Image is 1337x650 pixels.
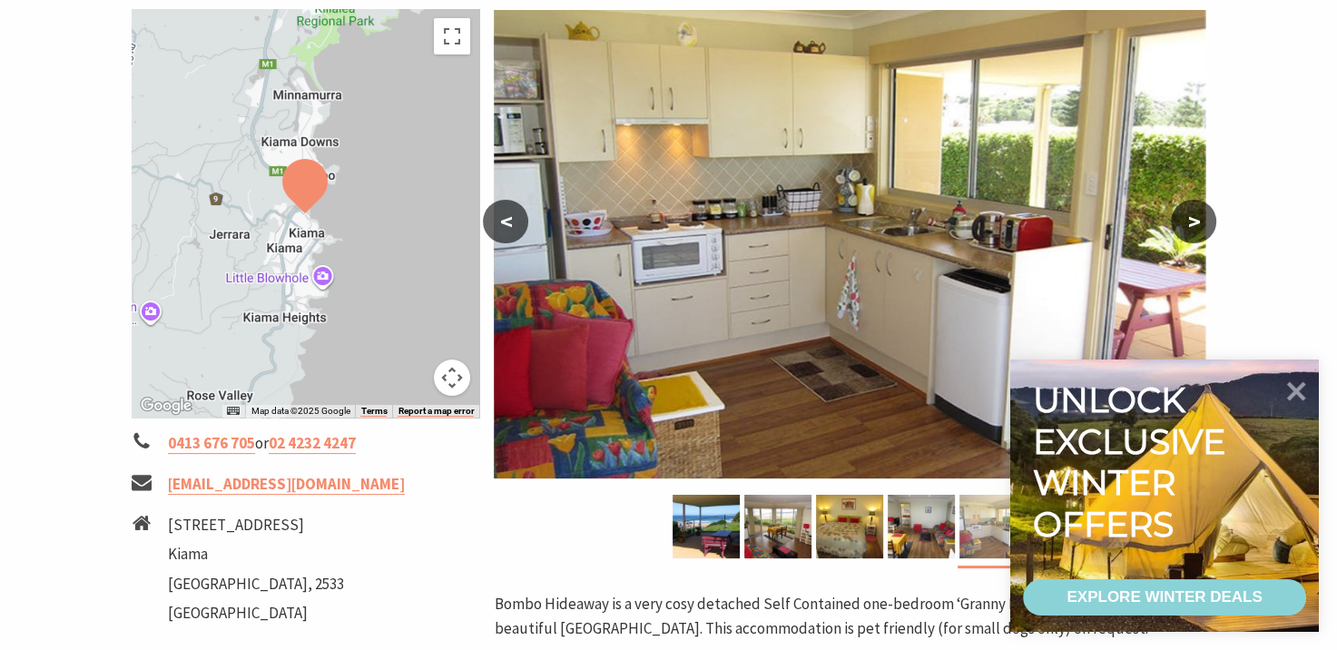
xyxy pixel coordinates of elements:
[434,18,470,54] button: Toggle fullscreen view
[483,200,528,243] button: <
[168,542,344,566] li: Kiama
[959,495,1027,558] img: Bombo Hideaway
[168,474,405,495] a: [EMAIL_ADDRESS][DOMAIN_NAME]
[494,10,1205,478] img: Bombo Hideaway
[360,406,387,417] a: Terms (opens in new tab)
[136,394,196,418] img: Google
[398,406,474,417] a: Report a map error
[132,431,480,456] li: or
[744,495,811,558] img: Bombo Hideaway
[251,406,349,416] span: Map data ©2025 Google
[1067,579,1262,616] div: EXPLORE WINTER DEALS
[434,359,470,396] button: Map camera controls
[673,495,740,558] img: Bombo Hideaway
[1033,379,1234,545] div: Unlock exclusive winter offers
[168,513,344,537] li: [STREET_ADDRESS]
[816,495,883,558] img: Bombo Hideaway
[494,592,1205,641] p: Bombo Hideaway is a very cosy detached Self Contained one-bedroom ‘Granny Flat’ overlooking the b...
[168,433,255,454] a: 0413 676 705
[888,495,955,558] img: Bombo Hideaway
[168,572,344,596] li: [GEOGRAPHIC_DATA], 2533
[168,601,344,625] li: [GEOGRAPHIC_DATA]
[1171,200,1216,243] button: >
[227,405,240,418] button: Keyboard shortcuts
[1023,579,1306,616] a: EXPLORE WINTER DEALS
[269,433,356,454] a: 02 4232 4247
[136,394,196,418] a: Open this area in Google Maps (opens a new window)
